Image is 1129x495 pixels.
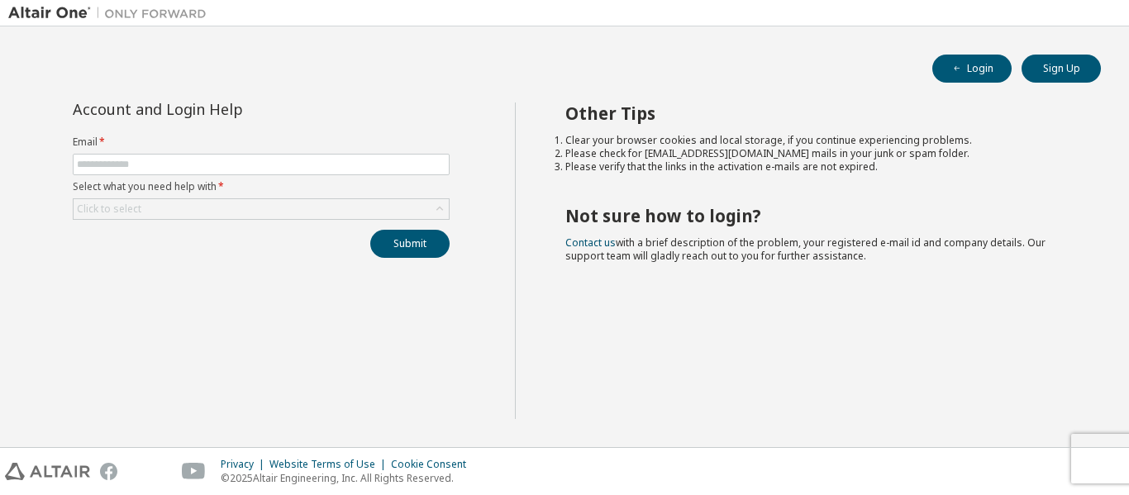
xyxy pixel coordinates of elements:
[565,134,1072,147] li: Clear your browser cookies and local storage, if you continue experiencing problems.
[182,463,206,480] img: youtube.svg
[77,202,141,216] div: Click to select
[5,463,90,480] img: altair_logo.svg
[565,205,1072,226] h2: Not sure how to login?
[565,102,1072,124] h2: Other Tips
[565,236,1046,263] span: with a brief description of the problem, your registered e-mail id and company details. Our suppo...
[269,458,391,471] div: Website Terms of Use
[100,463,117,480] img: facebook.svg
[391,458,476,471] div: Cookie Consent
[565,236,616,250] a: Contact us
[565,147,1072,160] li: Please check for [EMAIL_ADDRESS][DOMAIN_NAME] mails in your junk or spam folder.
[565,160,1072,174] li: Please verify that the links in the activation e-mails are not expired.
[370,230,450,258] button: Submit
[73,180,450,193] label: Select what you need help with
[221,458,269,471] div: Privacy
[74,199,449,219] div: Click to select
[1022,55,1101,83] button: Sign Up
[73,102,374,116] div: Account and Login Help
[8,5,215,21] img: Altair One
[221,471,476,485] p: © 2025 Altair Engineering, Inc. All Rights Reserved.
[73,136,450,149] label: Email
[932,55,1012,83] button: Login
